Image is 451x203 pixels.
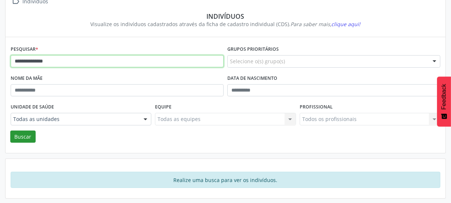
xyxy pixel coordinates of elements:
button: Feedback - Mostrar pesquisa [437,76,451,127]
span: Todas as unidades [13,115,136,123]
label: Nome da mãe [11,73,43,84]
span: Feedback [441,84,447,110]
label: Data de nascimento [227,73,277,84]
span: clique aqui! [332,21,361,28]
label: Profissional [300,101,333,113]
div: Visualize os indivíduos cadastrados através da ficha de cadastro individual (CDS). [16,20,435,28]
div: Indivíduos [16,12,435,20]
button: Buscar [10,131,36,143]
label: Pesquisar [11,44,38,55]
i: Para saber mais, [291,21,361,28]
label: Grupos prioritários [227,44,279,55]
span: Selecione o(s) grupo(s) [230,57,285,65]
label: Unidade de saúde [11,101,54,113]
label: Equipe [155,101,172,113]
div: Realize uma busca para ver os indivíduos. [11,172,440,188]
